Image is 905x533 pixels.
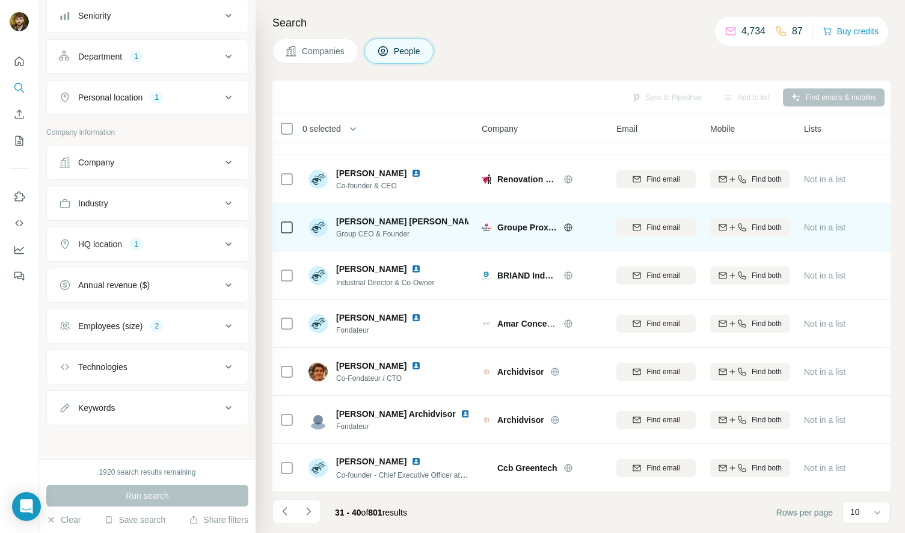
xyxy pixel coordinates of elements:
h4: Search [272,14,891,31]
img: Logo of Renovation Man [482,174,491,184]
span: Not in a list [804,319,845,328]
div: Open Intercom Messenger [12,492,41,521]
img: LinkedIn logo [411,264,421,274]
div: Personal location [78,91,143,103]
div: 1 [129,239,143,250]
span: [PERSON_NAME] [336,263,406,275]
img: Avatar [308,266,328,285]
span: Lists [804,123,821,135]
span: BRIAND Industries SN [497,270,557,282]
button: Technologies [47,353,248,381]
img: Logo of Archidvisor [482,415,491,425]
button: Employees (size)2 [47,312,248,340]
span: Find both [752,174,782,185]
p: 10 [850,506,860,518]
button: Find both [710,315,790,333]
button: Annual revenue ($) [47,271,248,300]
button: Find email [616,363,696,381]
button: Seniority [47,1,248,30]
img: Avatar [308,362,328,381]
button: Quick start [10,51,29,72]
button: Use Surfe on LinkedIn [10,186,29,208]
span: [PERSON_NAME] [336,455,406,467]
img: Logo of Groupe Proxiso [482,223,491,232]
span: Fondateur [336,421,468,432]
span: Find email [646,270,680,281]
button: My lists [10,130,29,152]
span: Find both [752,270,782,281]
img: Avatar [308,410,328,430]
span: Company [482,123,518,135]
button: Find both [710,218,790,236]
button: Industry [47,189,248,218]
img: LinkedIn logo [411,361,421,371]
button: Search [10,77,29,99]
button: Find both [710,170,790,188]
span: Not in a list [804,271,845,280]
button: Find both [710,363,790,381]
p: 4,734 [741,24,765,39]
span: Archidvisor [497,414,544,426]
span: Email [616,123,637,135]
button: Keywords [47,393,248,422]
span: Amar Concept and Design [497,319,603,328]
p: 87 [792,24,803,39]
span: [PERSON_NAME] Archidvisor [336,408,456,420]
div: Keywords [78,402,115,414]
span: Fondateur [336,325,435,336]
span: of [361,508,369,517]
p: Company information [46,127,248,138]
span: Find both [752,414,782,425]
span: results [335,508,407,517]
span: Not in a list [804,415,845,425]
span: Groupe Proxiso [497,221,557,233]
button: HQ location1 [47,230,248,259]
button: Find email [616,266,696,285]
span: Renovation Man [497,173,557,185]
span: [PERSON_NAME] [PERSON_NAME] [336,215,480,227]
div: 2 [150,321,164,331]
img: Avatar [308,170,328,189]
span: Co-Fondateur / CTO [336,373,435,384]
button: Dashboard [10,239,29,260]
span: Not in a list [804,174,845,184]
span: Co-founder - Chief Executive Officer at CCB Greentech [336,470,513,479]
button: Personal location1 [47,83,248,112]
div: Technologies [78,361,127,373]
span: 801 [368,508,382,517]
img: LinkedIn logo [411,168,421,178]
img: Logo of Ccb Greentech [482,463,491,473]
span: People [394,45,422,57]
img: LinkedIn logo [411,457,421,466]
span: Rows per page [776,507,833,519]
button: Find both [710,459,790,477]
button: Clear [46,514,81,526]
span: Find email [646,174,680,185]
span: Not in a list [804,367,845,377]
span: Find email [646,366,680,377]
div: Annual revenue ($) [78,279,150,291]
button: Company [47,148,248,177]
span: Find email [646,414,680,425]
button: Find email [616,315,696,333]
button: Find email [616,411,696,429]
span: Find email [646,463,680,473]
div: 1 [129,51,143,62]
span: Companies [302,45,346,57]
span: Find both [752,366,782,377]
img: Avatar [10,12,29,31]
span: Co-founder & CEO [336,180,435,191]
span: [PERSON_NAME] [336,360,406,372]
button: Find email [616,218,696,236]
span: Not in a list [804,463,845,473]
button: Find email [616,459,696,477]
button: Enrich CSV [10,103,29,125]
div: HQ location [78,238,122,250]
button: Find both [710,266,790,285]
span: Not in a list [804,223,845,232]
img: Avatar [308,218,328,237]
span: Group CEO & Founder [336,229,468,239]
span: Find both [752,463,782,473]
div: Company [78,156,114,168]
button: Department1 [47,42,248,71]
